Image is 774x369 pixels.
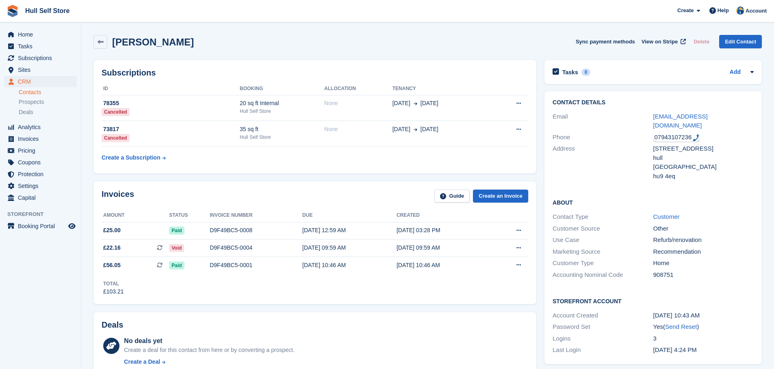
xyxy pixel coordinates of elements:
[553,270,653,280] div: Accounting Nominal Code
[18,41,67,52] span: Tasks
[4,220,77,232] a: menu
[102,190,134,203] h2: Invoices
[677,6,694,15] span: Create
[4,52,77,64] a: menu
[102,320,123,330] h2: Deals
[553,322,653,332] div: Password Set
[169,244,184,252] span: Void
[4,133,77,145] a: menu
[210,244,302,252] div: D9F49BC5-0004
[421,99,438,108] span: [DATE]
[653,113,708,129] a: [EMAIL_ADDRESS][DOMAIN_NAME]
[653,247,754,257] div: Recommendation
[124,346,294,354] div: Create a deal for this contact from here or by converting a prospect.
[18,29,67,40] span: Home
[653,172,754,181] div: hu9 4eq
[4,168,77,180] a: menu
[18,64,67,76] span: Sites
[7,210,81,218] span: Storefront
[397,244,491,252] div: [DATE] 09:59 AM
[4,180,77,192] a: menu
[102,82,240,95] th: ID
[18,220,67,232] span: Booking Portal
[324,125,392,134] div: None
[102,68,528,78] h2: Subscriptions
[4,121,77,133] a: menu
[4,29,77,40] a: menu
[18,133,67,145] span: Invoices
[553,311,653,320] div: Account Created
[67,221,77,231] a: Preview store
[112,37,194,47] h2: [PERSON_NAME]
[746,7,767,15] span: Account
[18,145,67,156] span: Pricing
[653,259,754,268] div: Home
[553,212,653,222] div: Contact Type
[210,209,302,222] th: Invoice number
[653,270,754,280] div: 908751
[7,5,19,17] img: stora-icon-8386f47178a22dfd0bd8f6a31ec36ba5ce8667c1dd55bd0f319d3a0aa187defe.svg
[421,125,438,134] span: [DATE]
[210,226,302,235] div: D9F49BC5-0008
[19,98,77,106] a: Prospects
[653,224,754,233] div: Other
[718,6,729,15] span: Help
[103,280,124,287] div: Total
[553,144,653,181] div: Address
[434,190,470,203] a: Guide
[653,213,680,220] a: Customer
[553,334,653,343] div: Logins
[638,35,687,48] a: View on Stripe
[19,108,77,117] a: Deals
[102,153,160,162] div: Create a Subscription
[576,35,635,48] button: Sync payment methods
[302,261,397,270] div: [DATE] 10:46 AM
[169,209,210,222] th: Status
[397,209,491,222] th: Created
[719,35,762,48] a: Edit Contact
[240,108,324,115] div: Hull Self Store
[553,235,653,245] div: Use Case
[553,99,754,106] h2: Contact Details
[392,99,410,108] span: [DATE]
[553,297,754,305] h2: Storefront Account
[18,157,67,168] span: Coupons
[324,99,392,108] div: None
[240,125,324,134] div: 35 sq ft
[690,35,713,48] button: Delete
[102,150,166,165] a: Create a Subscription
[730,68,741,77] a: Add
[553,112,653,130] div: Email
[102,125,240,134] div: 73817
[240,82,324,95] th: Booking
[4,41,77,52] a: menu
[653,346,697,353] time: 2025-08-21 15:24:59 UTC
[103,261,121,270] span: £56.05
[653,153,754,163] div: hull
[553,224,653,233] div: Customer Source
[18,121,67,133] span: Analytics
[169,227,184,235] span: Paid
[102,209,169,222] th: Amount
[124,358,294,366] a: Create a Deal
[392,82,492,95] th: Tenancy
[22,4,73,17] a: Hull Self Store
[553,247,653,257] div: Marketing Source
[553,345,653,355] div: Last Login
[240,134,324,141] div: Hull Self Store
[240,99,324,108] div: 20 sq ft Internal
[4,64,77,76] a: menu
[19,98,44,106] span: Prospects
[324,82,392,95] th: Allocation
[653,144,754,153] div: [STREET_ADDRESS]
[553,259,653,268] div: Customer Type
[553,133,653,142] div: Phone
[102,99,240,108] div: 78355
[653,235,754,245] div: Refurb/renovation
[4,192,77,203] a: menu
[562,69,578,76] h2: Tasks
[210,261,302,270] div: D9F49BC5-0001
[103,244,121,252] span: £22.16
[102,134,130,142] div: Cancelled
[553,198,754,206] h2: About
